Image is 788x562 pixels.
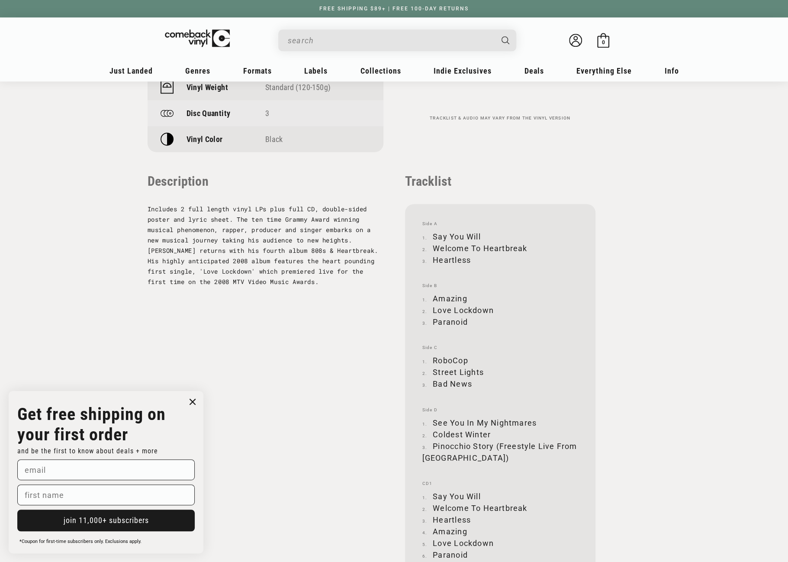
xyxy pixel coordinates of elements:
p: Includes 2 full length vinyl LPs plus full CD, double-sided poster and lyric sheet. The ten time ... [148,204,383,287]
li: Love Lockdown [422,537,578,549]
li: Bad News [422,378,578,390]
li: Amazing [422,293,578,304]
li: Love Lockdown [422,304,578,316]
span: Side C [422,345,578,350]
li: Street Lights [422,366,578,378]
input: When autocomplete results are available use up and down arrows to review and enter to select [288,32,493,49]
span: Labels [304,66,328,75]
li: Pinocchio Story (Freestyle Live From [GEOGRAPHIC_DATA]) [422,440,578,463]
span: CD1 [422,481,578,486]
li: Say You Will [422,231,578,242]
button: Search [494,29,517,51]
li: Paranoid [422,316,578,328]
span: Genres [185,66,210,75]
span: 0 [601,39,605,45]
a: FREE SHIPPING $89+ | FREE 100-DAY RETURNS [311,6,477,12]
li: See You In My Nightmares [422,417,578,428]
li: Paranoid [422,549,578,560]
button: Close dialog [186,395,199,408]
span: 3 [265,109,269,118]
p: Vinyl Weight [187,83,228,92]
input: first name [17,484,195,505]
li: Heartless [422,254,578,266]
span: Info [665,66,679,75]
p: Description [148,174,383,189]
p: Disc Quantity [187,109,231,118]
strong: Get free shipping on your first order [17,404,166,445]
li: Welcome To Heartbreak [422,502,578,514]
p: Tracklist [405,174,595,189]
div: Search [278,29,516,51]
span: Side A [422,221,578,226]
p: Vinyl Color [187,135,223,144]
li: Coldest Winter [422,428,578,440]
li: Heartless [422,514,578,525]
span: Formats [243,66,272,75]
input: email [17,459,195,480]
span: Side D [422,407,578,412]
li: RoboCop [422,355,578,366]
li: Welcome To Heartbreak [422,242,578,254]
span: Just Landed [109,66,153,75]
span: *Coupon for first-time subscribers only. Exclusions apply. [19,539,142,544]
span: Indie Exclusives [434,66,492,75]
span: Black [265,135,283,144]
span: Deals [524,66,544,75]
a: Standard (120-150g) [265,83,331,92]
li: Say You Will [422,490,578,502]
button: join 11,000+ subscribers [17,510,195,531]
span: Collections [360,66,401,75]
span: Side B [422,283,578,288]
p: Tracklist & audio may vary from the vinyl version [405,116,595,121]
span: Everything Else [576,66,632,75]
span: and be the first to know about deals + more [17,447,158,455]
li: Amazing [422,525,578,537]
